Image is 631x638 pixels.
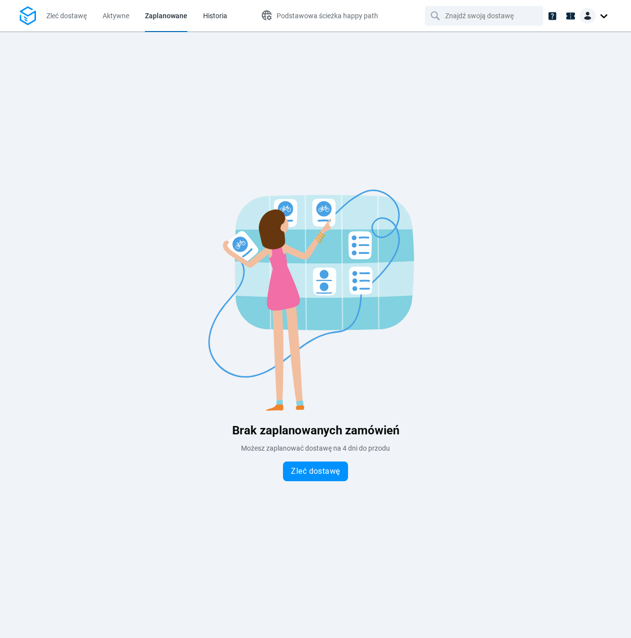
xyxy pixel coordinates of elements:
[203,12,227,20] span: Historia
[145,12,187,20] span: Zaplanowane
[168,189,463,411] img: Blank slate
[20,6,36,26] img: Logo
[232,424,399,437] span: Brak zaplanowanych zamówień
[103,12,129,20] span: Aktywne
[580,8,596,24] img: Client
[445,6,525,25] input: Znajdź swoją dostawę
[241,444,390,452] span: Możesz zaplanować dostawę na 4 dni do przodu
[277,12,378,20] span: Podstawowa ścieżka happy path
[46,12,87,20] span: Zleć dostawę
[291,467,340,475] span: Zleć dostawę
[283,461,348,481] button: Zleć dostawę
